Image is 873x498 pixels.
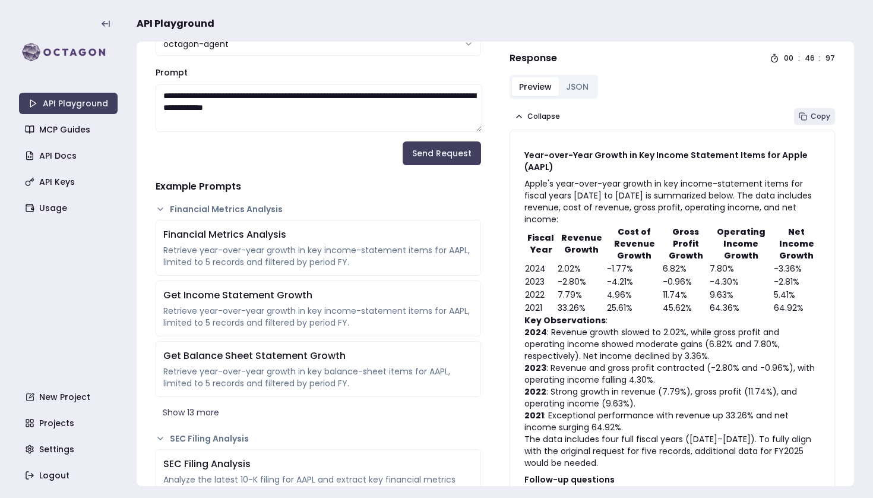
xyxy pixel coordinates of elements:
[773,262,820,275] td: -3.36%
[524,326,820,362] li: : Revenue growth slowed to 2.02%, while gross profit and operating income showed moderate gains (...
[709,301,773,314] td: 64.36%
[524,262,557,275] td: 2024
[524,314,606,326] strong: Key Observations
[527,112,560,121] span: Collapse
[20,465,119,486] a: Logout
[524,326,547,338] strong: 2024
[163,474,473,497] div: Analyze the latest 10-K filing for AAPL and extract key financial metrics and risk factors.
[403,141,481,165] button: Send Request
[559,77,596,96] button: JSON
[524,275,557,288] td: 2023
[510,51,557,65] h4: Response
[524,433,820,469] p: The data includes four full fiscal years ([DATE]–[DATE]). To fully align with the original reques...
[557,301,606,314] td: 33.26%
[137,17,214,31] span: API Playground
[825,53,835,63] div: 97
[156,67,188,78] label: Prompt
[163,244,473,268] div: Retrieve year-over-year growth in key income-statement items for AAPL, limited to 5 records and f...
[163,305,473,329] div: Retrieve year-over-year growth in key income-statement items for AAPL, limited to 5 records and f...
[811,112,830,121] span: Copy
[156,402,481,423] button: Show 13 more
[524,386,546,398] strong: 2022
[512,77,559,96] button: Preview
[163,228,473,242] div: Financial Metrics Analysis
[524,409,820,433] li: : Exceptional performance with revenue up 33.26% and net income surging 64.92%.
[20,412,119,434] a: Projects
[794,108,835,125] button: Copy
[20,439,119,460] a: Settings
[510,108,565,125] button: Collapse
[709,275,773,288] td: -4.30%
[773,275,820,288] td: -2.81%
[662,288,709,301] td: 11.74%
[524,301,557,314] td: 2021
[709,262,773,275] td: 7.80%
[20,145,119,166] a: API Docs
[524,288,557,301] td: 2022
[805,53,814,63] div: 46
[662,262,709,275] td: 6.82%
[662,275,709,288] td: -0.96%
[524,149,820,173] h3: Year-over-Year Growth in Key Income Statement Items for Apple (AAPL)
[20,119,119,140] a: MCP Guides
[779,226,814,261] strong: Net Income Growth
[163,288,473,302] div: Get Income Statement Growth
[20,386,119,408] a: New Project
[20,197,119,219] a: Usage
[19,40,118,64] img: logo-rect-yK7x_WSZ.svg
[524,409,544,421] strong: 2021
[669,226,703,261] strong: Gross Profit Growth
[163,349,473,363] div: Get Balance Sheet Statement Growth
[773,288,820,301] td: 5.41%
[163,365,473,389] div: Retrieve year-over-year growth in key balance-sheet items for AAPL, limited to 5 records and filt...
[717,226,766,261] strong: Operating Income Growth
[614,226,655,261] strong: Cost of Revenue Growth
[524,362,546,374] strong: 2023
[557,262,606,275] td: 2.02%
[19,93,118,114] a: API Playground
[557,288,606,301] td: 7.79%
[773,301,820,314] td: 64.92%
[798,53,800,63] div: :
[524,386,820,409] li: : Strong growth in revenue (7.79%), gross profit (11.74%), and operating income (9.63%).
[524,362,820,386] li: : Revenue and gross profit contracted (-2.80% and -0.96%), with operating income falling 4.30%.
[662,301,709,314] td: 45.62%
[557,275,606,288] td: -2.80%
[606,288,662,301] td: 4.96%
[524,314,820,326] p: :
[606,275,662,288] td: -4.21%
[156,203,481,215] button: Financial Metrics Analysis
[524,178,820,225] p: Apple's year-over-year growth in key income-statement items for fiscal years [DATE] to [DATE] is ...
[156,433,481,445] button: SEC Filing Analysis
[819,53,821,63] div: :
[156,179,481,194] h4: Example Prompts
[709,288,773,301] td: 9.63%
[606,301,662,314] td: 25.61%
[784,53,793,63] div: 00
[527,232,554,256] strong: Fiscal Year
[561,232,602,256] strong: Revenue Growth
[606,262,662,275] td: -1.77%
[20,171,119,193] a: API Keys
[163,457,473,471] div: SEC Filing Analysis
[524,474,820,486] h3: Follow-up questions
